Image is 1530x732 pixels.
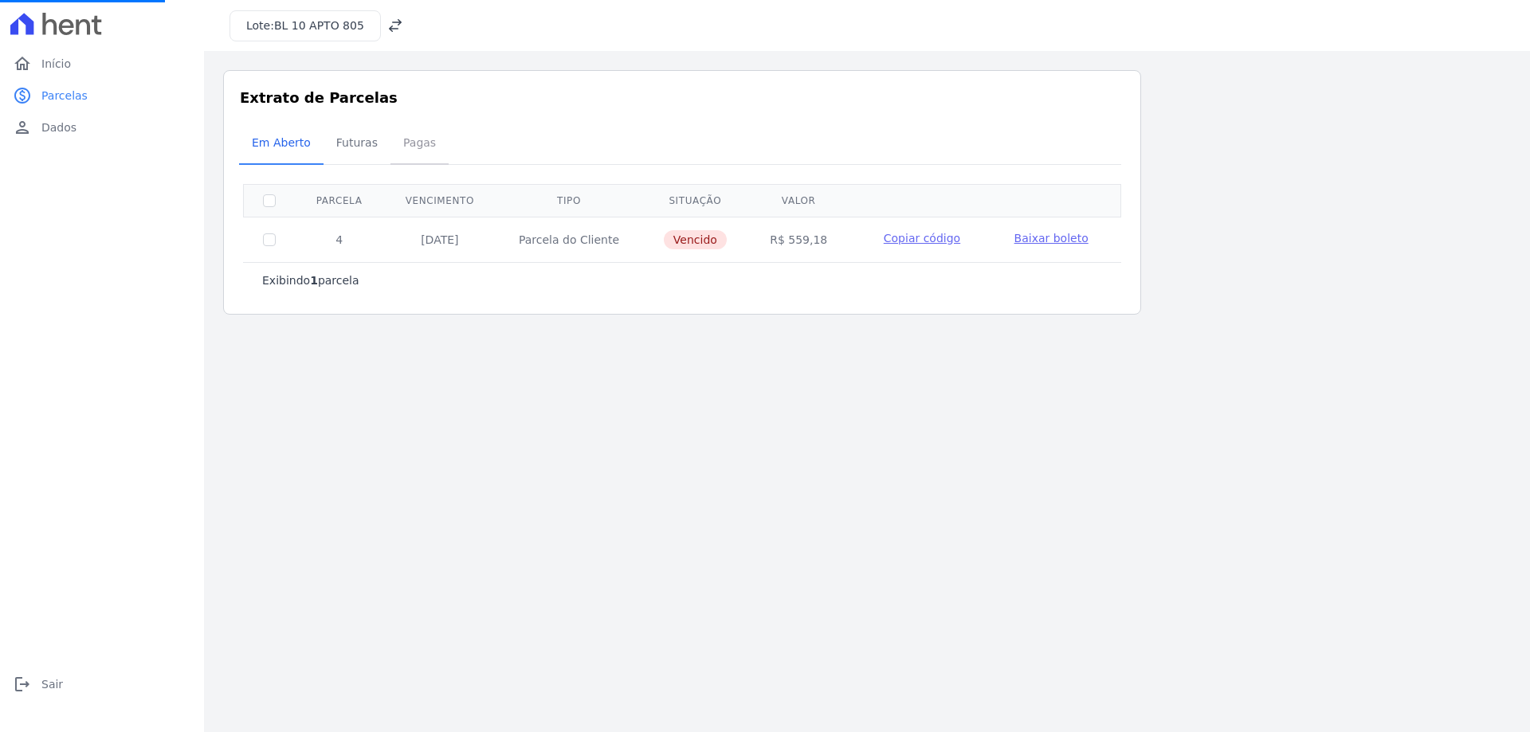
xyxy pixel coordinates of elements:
[295,217,383,262] td: 4
[274,19,364,32] span: BL 10 APTO 805
[748,217,849,262] td: R$ 559,18
[6,112,198,143] a: personDados
[327,127,387,159] span: Futuras
[642,184,749,217] th: Situação
[664,230,727,249] span: Vencido
[295,184,383,217] th: Parcela
[496,217,641,262] td: Parcela do Cliente
[246,18,364,34] h3: Lote:
[394,127,445,159] span: Pagas
[13,675,32,694] i: logout
[383,184,496,217] th: Vencimento
[6,48,198,80] a: homeInício
[1014,230,1089,246] a: Baixar boleto
[1014,232,1089,245] span: Baixar boleto
[13,86,32,105] i: paid
[41,88,88,104] span: Parcelas
[884,232,960,245] span: Copiar código
[242,127,320,159] span: Em Aberto
[390,123,449,165] a: Pagas
[13,54,32,73] i: home
[41,56,71,72] span: Início
[6,80,198,112] a: paidParcelas
[6,668,198,700] a: logoutSair
[239,123,324,165] a: Em Aberto
[748,184,849,217] th: Valor
[262,272,359,288] p: Exibindo parcela
[324,123,390,165] a: Futuras
[41,119,76,135] span: Dados
[496,184,641,217] th: Tipo
[41,676,63,692] span: Sair
[868,230,975,246] button: Copiar código
[383,217,496,262] td: [DATE]
[240,87,1124,108] h3: Extrato de Parcelas
[13,118,32,137] i: person
[310,274,318,287] b: 1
